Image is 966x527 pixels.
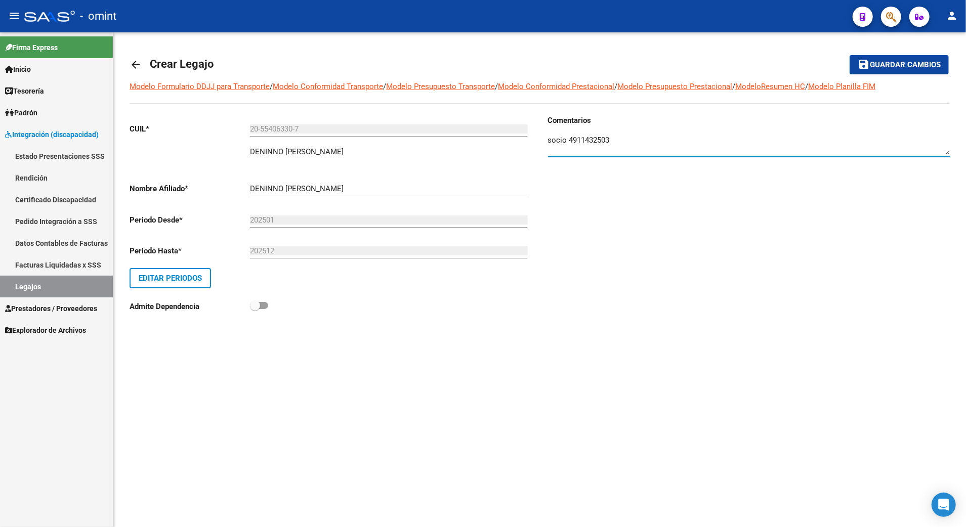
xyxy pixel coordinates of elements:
mat-icon: save [858,58,870,70]
span: Editar Periodos [139,274,202,283]
mat-icon: arrow_back [130,59,142,71]
p: Admite Dependencia [130,301,250,312]
p: CUIL [130,123,250,135]
span: Firma Express [5,42,58,53]
button: Editar Periodos [130,268,211,288]
span: Prestadores / Proveedores [5,303,97,314]
a: Modelo Planilla FIM [808,82,875,91]
span: Crear Legajo [150,58,214,70]
a: Modelo Formulario DDJJ para Transporte [130,82,270,91]
mat-icon: menu [8,10,20,22]
p: Nombre Afiliado [130,183,250,194]
span: - omint [80,5,116,27]
span: Padrón [5,107,37,118]
h3: Comentarios [548,115,950,126]
p: Periodo Hasta [130,245,250,256]
button: Guardar cambios [850,55,949,74]
a: ModeloResumen HC [735,82,805,91]
div: Open Intercom Messenger [932,493,956,517]
mat-icon: person [946,10,958,22]
span: Inicio [5,64,31,75]
p: DENINNO [PERSON_NAME] [250,146,344,157]
div: / / / / / / [130,81,950,326]
a: Modelo Presupuesto Prestacional [617,82,732,91]
a: Modelo Conformidad Transporte [273,82,383,91]
span: Guardar cambios [870,61,941,70]
p: Periodo Desde [130,214,250,226]
a: Modelo Conformidad Prestacional [498,82,614,91]
span: Tesorería [5,85,44,97]
span: Explorador de Archivos [5,325,86,336]
span: Integración (discapacidad) [5,129,99,140]
a: Modelo Presupuesto Transporte [386,82,495,91]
